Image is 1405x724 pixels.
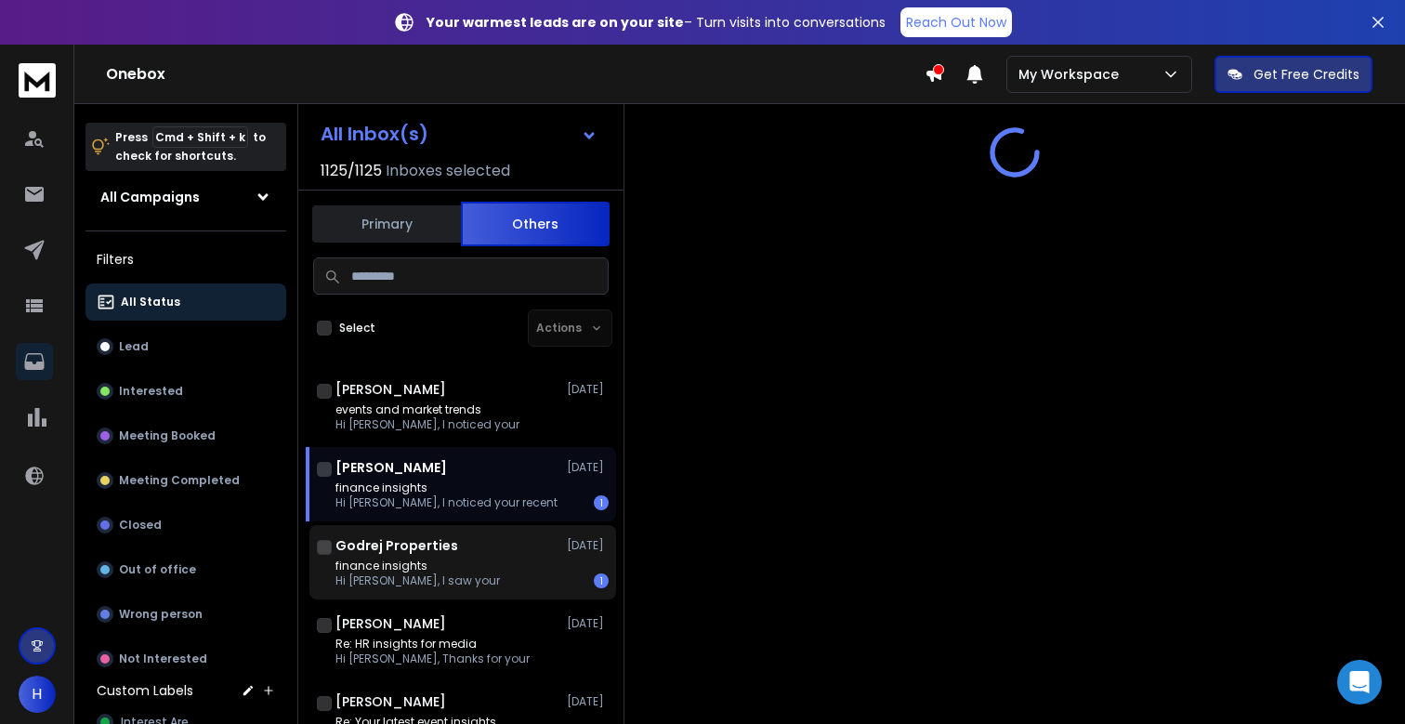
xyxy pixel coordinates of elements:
button: All Inbox(s) [306,115,612,152]
button: Out of office [85,551,286,588]
button: Others [461,202,610,246]
button: Get Free Credits [1215,56,1372,93]
p: Wrong person [119,607,203,622]
p: [DATE] [567,460,609,475]
p: – Turn visits into conversations [427,13,886,32]
button: H [19,676,56,713]
p: Hi [PERSON_NAME], I noticed your recent [335,495,558,510]
a: Reach Out Now [900,7,1012,37]
h1: All Campaigns [100,188,200,206]
button: Interested [85,373,286,410]
img: logo [19,63,56,98]
p: Reach Out Now [906,13,1006,32]
div: 1 [594,495,609,510]
p: Interested [119,384,183,399]
p: Re: HR insights for media [335,637,530,652]
button: Not Interested [85,640,286,678]
p: Meeting Booked [119,428,216,443]
button: Primary [312,204,461,244]
span: 1125 / 1125 [321,160,382,182]
p: [DATE] [567,538,609,553]
p: Meeting Completed [119,473,240,488]
h1: [PERSON_NAME] [335,614,446,633]
button: Lead [85,328,286,365]
p: Hi [PERSON_NAME], I saw your [335,573,500,588]
label: Select [339,321,375,336]
p: [DATE] [567,616,609,631]
h3: Inboxes selected [386,160,510,182]
p: Lead [119,339,149,354]
h1: Onebox [106,63,925,86]
div: 1 [594,573,609,588]
strong: Your warmest leads are on your site [427,13,684,32]
h1: All Inbox(s) [321,125,428,143]
button: Meeting Booked [85,417,286,454]
p: Out of office [119,562,196,577]
p: finance insights [335,480,558,495]
p: finance insights [335,559,500,573]
p: [DATE] [567,694,609,709]
h1: [PERSON_NAME] [335,692,446,711]
h3: Custom Labels [97,681,193,700]
button: All Campaigns [85,178,286,216]
p: My Workspace [1018,65,1126,84]
p: events and market trends [335,402,519,417]
p: [DATE] [567,382,609,397]
p: All Status [121,295,180,309]
p: Closed [119,518,162,533]
h1: [PERSON_NAME] [335,458,447,477]
p: Press to check for shortcuts. [115,128,266,165]
h3: Filters [85,246,286,272]
button: Closed [85,507,286,544]
button: All Status [85,283,286,321]
p: Get Free Credits [1254,65,1359,84]
p: Hi [PERSON_NAME], Thanks for your [335,652,530,666]
p: Not Interested [119,652,207,666]
button: Wrong person [85,596,286,633]
span: Cmd + Shift + k [152,126,248,148]
h1: [PERSON_NAME] [335,380,446,399]
button: Meeting Completed [85,462,286,499]
h1: Godrej Properties [335,536,458,555]
div: Open Intercom Messenger [1337,660,1382,704]
p: Hi [PERSON_NAME], I noticed your [335,417,519,432]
